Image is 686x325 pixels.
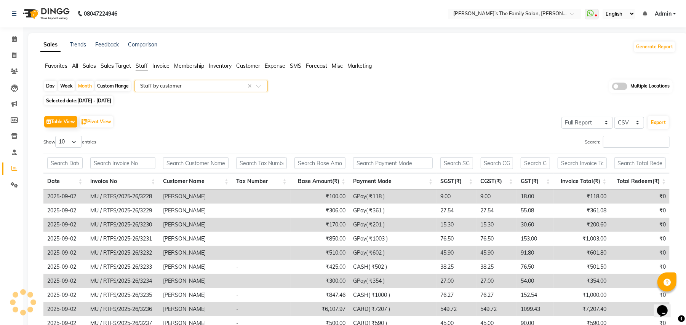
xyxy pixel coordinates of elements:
[232,260,291,274] td: -
[614,157,666,169] input: Search Total Redeem(₹)
[159,218,232,232] td: [PERSON_NAME]
[477,260,516,274] td: 38.25
[291,232,349,246] td: ₹850.00
[558,157,606,169] input: Search Invoice Total(₹)
[232,288,291,302] td: -
[521,157,550,169] input: Search GST(₹)
[648,116,669,129] button: Export
[86,302,159,316] td: MU / RTFS/2025-26/3236
[159,260,232,274] td: [PERSON_NAME]
[437,190,477,204] td: 9.00
[159,246,232,260] td: [PERSON_NAME]
[86,274,159,288] td: MU / RTFS/2025-26/3234
[603,136,670,148] input: Search:
[19,3,72,24] img: logo
[349,232,437,246] td: GPay( ₹1003 )
[159,232,232,246] td: [PERSON_NAME]
[349,246,437,260] td: GPay( ₹602 )
[43,204,86,218] td: 2025-09-02
[554,173,610,190] th: Invoice Total(₹): activate to sort column ascending
[517,204,554,218] td: 55.08
[159,190,232,204] td: [PERSON_NAME]
[610,190,670,204] td: ₹0
[44,96,113,105] span: Selected date:
[437,204,477,218] td: 27.54
[101,62,131,69] span: Sales Target
[349,218,437,232] td: GPay( ₹201 )
[477,274,516,288] td: 27.00
[45,62,67,69] span: Favorites
[306,62,327,69] span: Forecast
[517,173,554,190] th: GST(₹): activate to sort column ascending
[477,232,516,246] td: 76.50
[477,218,516,232] td: 15.30
[437,173,477,190] th: SGST(₹): activate to sort column ascending
[43,246,86,260] td: 2025-09-02
[437,232,477,246] td: 76.50
[86,232,159,246] td: MU / RTFS/2025-26/3231
[86,246,159,260] td: MU / RTFS/2025-26/3232
[437,218,477,232] td: 15.30
[40,38,61,52] a: Sales
[517,260,554,274] td: 76.50
[291,260,349,274] td: ₹425.00
[291,204,349,218] td: ₹306.00
[236,157,287,169] input: Search Tax Number
[95,81,131,91] div: Custom Range
[86,288,159,302] td: MU / RTFS/2025-26/3235
[44,81,57,91] div: Day
[159,288,232,302] td: [PERSON_NAME]
[291,246,349,260] td: ₹510.00
[174,62,204,69] span: Membership
[630,83,670,90] span: Multiple Locations
[291,173,349,190] th: Base Amount(₹): activate to sort column ascending
[43,274,86,288] td: 2025-09-02
[332,62,343,69] span: Misc
[291,218,349,232] td: ₹170.00
[232,302,291,316] td: -
[437,274,477,288] td: 27.00
[209,62,232,69] span: Inventory
[610,274,670,288] td: ₹0
[477,204,516,218] td: 27.54
[72,62,78,69] span: All
[477,288,516,302] td: 76.27
[86,204,159,218] td: MU / RTFS/2025-26/3229
[163,157,229,169] input: Search Customer Name
[610,246,670,260] td: ₹0
[634,41,675,52] button: Generate Report
[517,218,554,232] td: 30.60
[291,274,349,288] td: ₹300.00
[55,136,82,148] select: Showentries
[517,274,554,288] td: 54.00
[83,62,96,69] span: Sales
[517,288,554,302] td: 152.54
[610,302,670,316] td: ₹0
[349,288,437,302] td: CASH( ₹1000 )
[349,204,437,218] td: GPay( ₹361 )
[611,173,670,190] th: Total Redeem(₹): activate to sort column ascending
[43,288,86,302] td: 2025-09-02
[43,260,86,274] td: 2025-09-02
[517,302,554,316] td: 1099.43
[159,274,232,288] td: [PERSON_NAME]
[159,204,232,218] td: [PERSON_NAME]
[517,232,554,246] td: 153.00
[86,218,159,232] td: MU / RTFS/2025-26/3230
[349,274,437,288] td: GPay( ₹354 )
[76,81,94,91] div: Month
[291,302,349,316] td: ₹6,107.97
[610,204,670,218] td: ₹0
[43,173,86,190] th: Date: activate to sort column ascending
[159,302,232,316] td: [PERSON_NAME]
[477,246,516,260] td: 45.90
[477,190,516,204] td: 9.00
[610,260,670,274] td: ₹0
[554,274,610,288] td: ₹354.00
[294,157,345,169] input: Search Base Amount(₹)
[86,173,159,190] th: Invoice No: activate to sort column ascending
[128,41,157,48] a: Comparison
[554,246,610,260] td: ₹601.80
[95,41,119,48] a: Feedback
[440,157,473,169] input: Search SGST(₹)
